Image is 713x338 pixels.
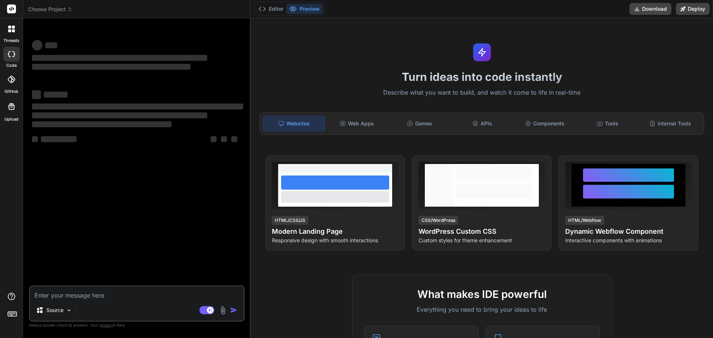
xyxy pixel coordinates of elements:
[514,116,576,131] div: Components
[100,323,113,327] span: privacy
[255,88,709,98] p: Describe what you want to build, and watch it come to life in real-time
[639,116,701,131] div: Internal Tools
[230,306,238,314] img: icon
[44,92,68,98] span: ‌
[6,62,17,69] label: code
[272,216,308,225] div: HTML/CSS/JS
[255,4,286,14] button: Editor
[231,136,237,142] span: ‌
[32,121,172,127] span: ‌
[28,6,72,13] span: Choose Project
[326,116,388,131] div: Web Apps
[211,136,216,142] span: ‌
[29,322,245,329] p: Always double-check its answers. Your in Bind
[255,70,709,83] h1: Turn ideas into code instantly
[32,112,207,118] span: ‌
[66,307,72,314] img: Pick Models
[565,216,604,225] div: HTML/Webflow
[32,90,41,99] span: ‌
[4,116,19,122] label: Upload
[41,136,76,142] span: ‌
[364,286,600,302] h2: What makes IDE powerful
[219,306,227,315] img: attachment
[565,237,692,244] p: Interactive components with animations
[452,116,513,131] div: APIs
[286,4,323,14] button: Preview
[32,64,191,70] span: ‌
[32,104,243,109] span: ‌
[419,216,458,225] div: CSS/WordPress
[272,226,398,237] h4: Modern Landing Page
[676,3,710,15] button: Deploy
[45,42,57,48] span: ‌
[272,237,398,244] p: Responsive design with smooth interactions
[4,88,18,95] label: GitHub
[565,226,692,237] h4: Dynamic Webflow Component
[32,55,207,61] span: ‌
[46,306,64,314] p: Source
[419,226,545,237] h4: WordPress Custom CSS
[263,116,325,131] div: Websites
[32,136,38,142] span: ‌
[221,136,227,142] span: ‌
[419,237,545,244] p: Custom styles for theme enhancement
[3,37,19,44] label: threads
[32,40,42,50] span: ‌
[389,116,450,131] div: Games
[577,116,638,131] div: Tools
[629,3,671,15] button: Download
[364,305,600,314] p: Everything you need to bring your ideas to life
